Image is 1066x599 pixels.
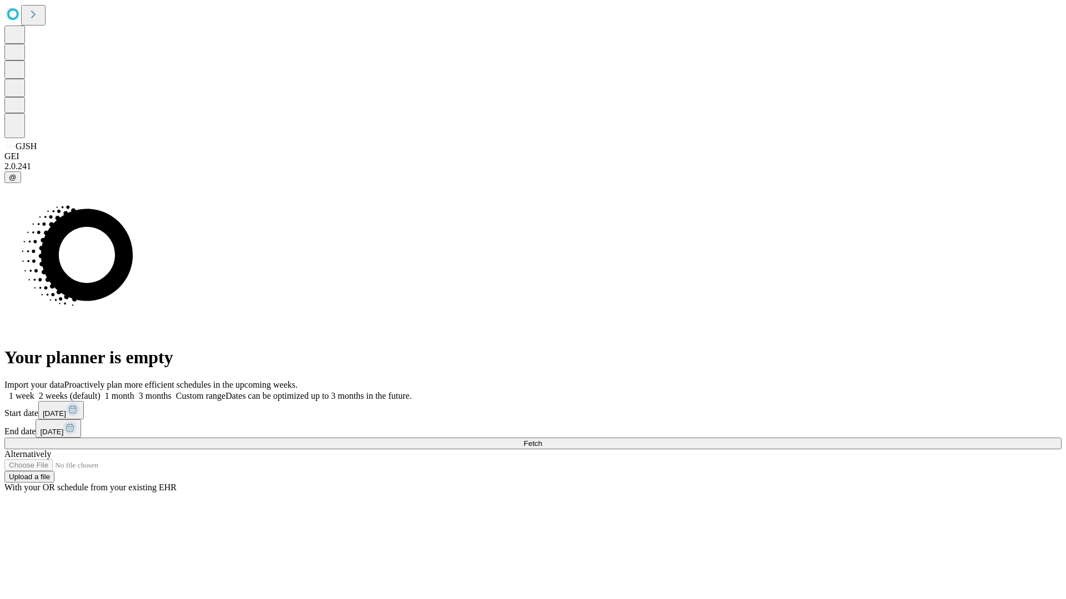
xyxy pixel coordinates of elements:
div: End date [4,419,1062,438]
div: Start date [4,401,1062,419]
span: [DATE] [40,428,63,436]
button: [DATE] [36,419,81,438]
button: [DATE] [38,401,84,419]
span: GJSH [16,141,37,151]
span: Import your data [4,380,64,389]
span: @ [9,173,17,181]
span: Custom range [176,391,225,400]
div: GEI [4,151,1062,161]
div: 2.0.241 [4,161,1062,171]
span: 1 month [105,391,134,400]
span: With your OR schedule from your existing EHR [4,483,177,492]
button: Fetch [4,438,1062,449]
span: Alternatively [4,449,51,459]
span: [DATE] [43,409,66,418]
span: 1 week [9,391,34,400]
span: Dates can be optimized up to 3 months in the future. [225,391,411,400]
span: 2 weeks (default) [39,391,100,400]
button: Upload a file [4,471,54,483]
button: @ [4,171,21,183]
span: Fetch [524,439,542,448]
span: Proactively plan more efficient schedules in the upcoming weeks. [64,380,298,389]
h1: Your planner is empty [4,347,1062,368]
span: 3 months [139,391,172,400]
